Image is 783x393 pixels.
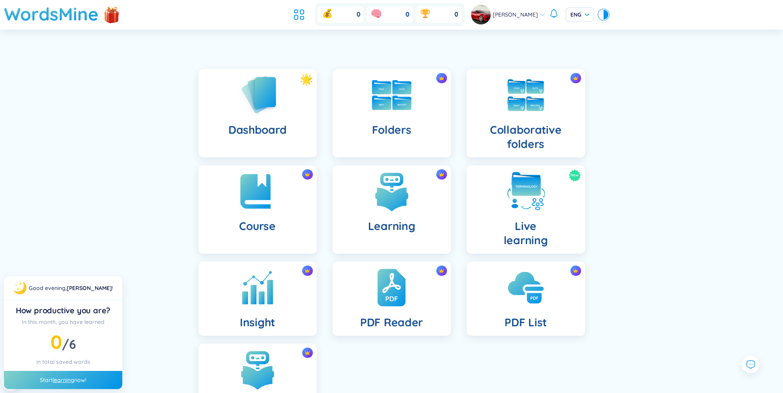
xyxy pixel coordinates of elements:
[493,10,538,19] span: [PERSON_NAME]
[372,123,411,137] h4: Folders
[10,305,116,316] div: How productive you are?
[573,268,578,273] img: crown icon
[4,371,122,389] div: Start now!
[325,69,459,157] a: crown iconFolders
[368,219,415,233] h4: Learning
[10,318,116,326] div: In this month, you have learned
[325,165,459,254] a: crown iconLearning
[305,350,310,356] img: crown icon
[570,11,589,19] span: ENG
[573,75,578,81] img: crown icon
[67,284,112,292] a: [PERSON_NAME]
[69,336,76,352] span: 6
[305,172,310,177] img: crown icon
[239,219,275,233] h4: Course
[305,268,310,273] img: crown icon
[459,262,593,336] a: crown iconPDF List
[29,284,113,292] div: !
[360,315,423,329] h4: PDF Reader
[459,69,593,157] a: crown iconCollaborative folders
[439,268,444,273] img: crown icon
[471,5,491,24] img: avatar
[29,284,67,292] span: Good evening ,
[191,262,325,336] a: crown iconInsight
[471,5,493,24] a: avatar
[240,315,275,329] h4: Insight
[459,165,593,254] a: NewLivelearning
[10,357,116,366] div: in total saved words
[50,330,62,354] span: 0
[62,336,76,352] span: /
[570,169,579,182] span: New
[439,75,444,81] img: crown icon
[505,315,547,329] h4: PDF List
[504,219,548,247] h4: Live learning
[228,123,286,137] h4: Dashboard
[454,10,458,19] span: 0
[406,10,409,19] span: 0
[191,165,325,254] a: crown iconCourse
[439,172,444,177] img: crown icon
[104,2,120,26] img: flashSalesIcon.a7f4f837.png
[191,69,325,157] a: Dashboard
[325,262,459,336] a: crown iconPDF Reader
[357,10,361,19] span: 0
[473,123,579,151] h4: Collaborative folders
[53,376,74,384] a: learning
